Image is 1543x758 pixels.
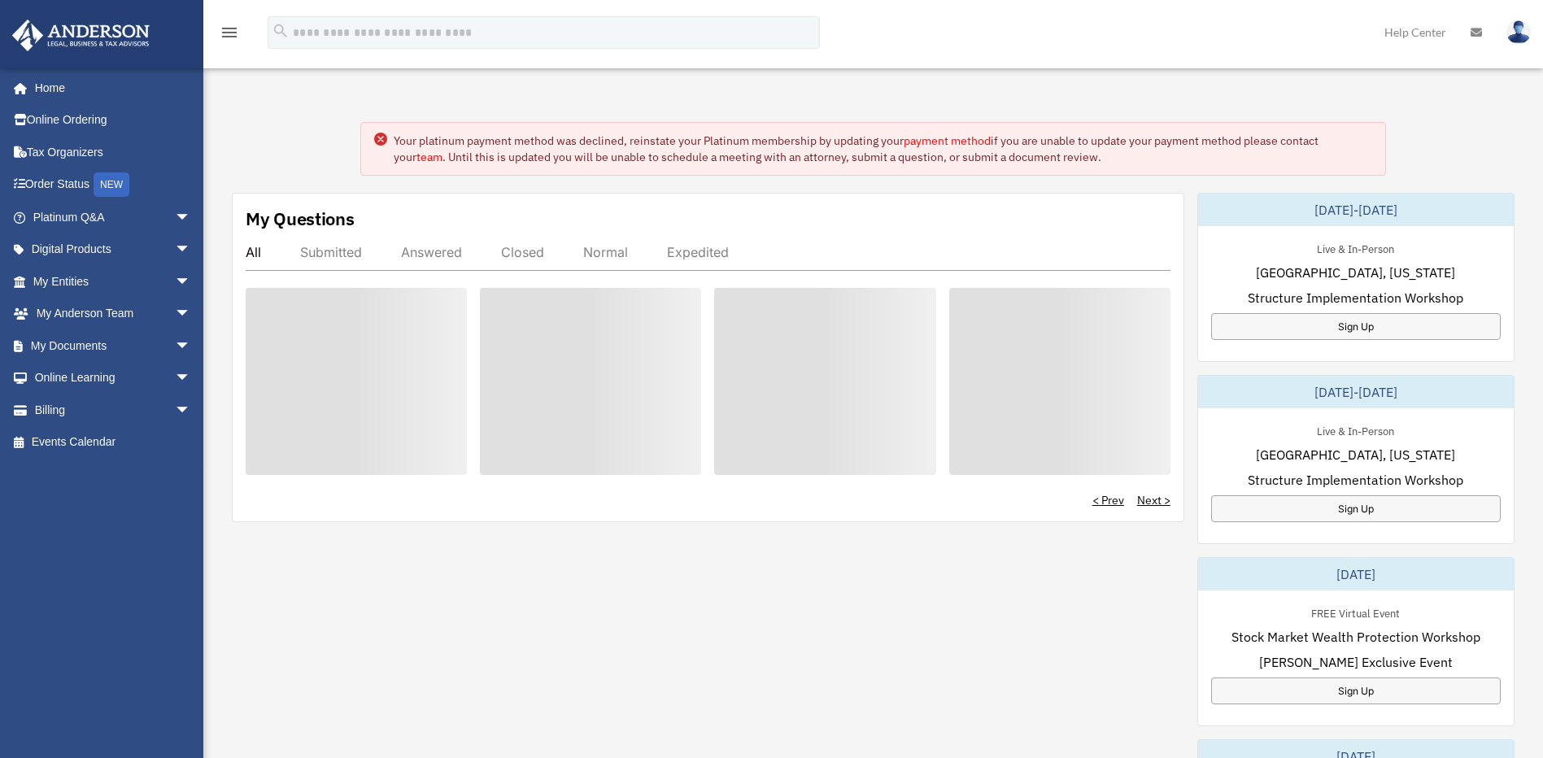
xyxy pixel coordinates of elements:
div: Closed [501,244,544,260]
span: arrow_drop_down [175,394,207,427]
span: Structure Implementation Workshop [1248,288,1463,307]
a: Billingarrow_drop_down [11,394,216,426]
span: arrow_drop_down [175,362,207,395]
a: Sign Up [1211,677,1501,704]
div: Normal [583,244,628,260]
a: My Documentsarrow_drop_down [11,329,216,362]
span: Structure Implementation Workshop [1248,470,1463,490]
a: Digital Productsarrow_drop_down [11,233,216,266]
img: User Pic [1506,20,1531,44]
div: Submitted [300,244,362,260]
div: [DATE]-[DATE] [1198,194,1514,226]
div: FREE Virtual Event [1298,603,1413,621]
img: Anderson Advisors Platinum Portal [7,20,155,51]
a: < Prev [1092,492,1124,508]
a: Events Calendar [11,426,216,459]
a: Next > [1137,492,1170,508]
span: arrow_drop_down [175,233,207,267]
a: Online Ordering [11,104,216,137]
span: [PERSON_NAME] Exclusive Event [1259,652,1453,672]
span: [GEOGRAPHIC_DATA], [US_STATE] [1256,263,1455,282]
div: All [246,244,261,260]
div: My Questions [246,207,355,231]
i: menu [220,23,239,42]
a: Online Learningarrow_drop_down [11,362,216,394]
a: Platinum Q&Aarrow_drop_down [11,201,216,233]
a: Order StatusNEW [11,168,216,202]
a: My Entitiesarrow_drop_down [11,265,216,298]
a: Tax Organizers [11,136,216,168]
a: Sign Up [1211,313,1501,340]
div: Live & In-Person [1304,421,1407,438]
div: Answered [401,244,462,260]
a: Home [11,72,207,104]
span: arrow_drop_down [175,329,207,363]
span: arrow_drop_down [175,265,207,298]
span: [GEOGRAPHIC_DATA], [US_STATE] [1256,445,1455,464]
a: My Anderson Teamarrow_drop_down [11,298,216,330]
span: arrow_drop_down [175,298,207,331]
div: Live & In-Person [1304,239,1407,256]
a: menu [220,28,239,42]
div: [DATE] [1198,558,1514,590]
div: Your platinum payment method was declined, reinstate your Platinum membership by updating your if... [394,133,1373,165]
a: team [416,150,442,164]
a: payment method [904,133,991,148]
span: arrow_drop_down [175,201,207,234]
span: Stock Market Wealth Protection Workshop [1231,627,1480,647]
i: search [272,22,290,40]
div: NEW [94,172,129,197]
a: Sign Up [1211,495,1501,522]
div: [DATE]-[DATE] [1198,376,1514,408]
div: Expedited [667,244,729,260]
